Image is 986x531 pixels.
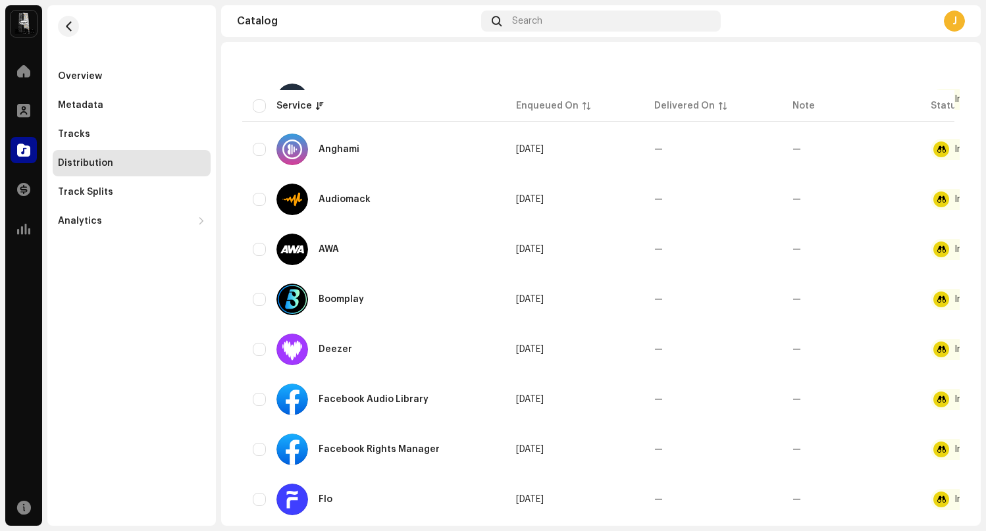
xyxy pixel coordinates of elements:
re-a-table-badge: — [792,495,801,504]
re-m-nav-item: Tracks [53,121,211,147]
div: AWA [319,245,339,254]
span: — [654,495,663,504]
div: Flo [319,495,332,504]
span: — [654,245,663,254]
div: Enqueued On [516,99,579,113]
span: Oct 5, 2025 [516,495,544,504]
div: Facebook Audio Library [319,395,428,404]
re-m-nav-dropdown: Analytics [53,208,211,234]
span: Oct 5, 2025 [516,145,544,154]
div: J [944,11,965,32]
div: Metadata [58,100,103,111]
div: Track Splits [58,187,113,197]
div: Deezer [319,345,352,354]
re-a-table-badge: — [792,195,801,204]
span: Oct 5, 2025 [516,195,544,204]
span: — [654,295,663,304]
span: Search [512,16,542,26]
span: Oct 5, 2025 [516,445,544,454]
re-a-table-badge: — [792,245,801,254]
re-m-nav-item: Track Splits [53,179,211,205]
re-a-table-badge: — [792,345,801,354]
span: Oct 5, 2025 [516,245,544,254]
span: — [654,345,663,354]
re-a-table-badge: — [792,295,801,304]
span: — [654,445,663,454]
re-m-nav-item: Metadata [53,92,211,118]
span: Oct 5, 2025 [516,295,544,304]
re-m-nav-item: Distribution [53,150,211,176]
div: Overview [58,71,102,82]
re-m-nav-item: Overview [53,63,211,89]
re-a-table-badge: — [792,445,801,454]
div: Distribution [58,158,113,168]
span: Oct 5, 2025 [516,345,544,354]
div: Service [276,99,312,113]
div: Analytics [58,216,102,226]
span: — [654,145,663,154]
div: Delivered On [654,99,715,113]
span: — [654,195,663,204]
div: Facebook Rights Manager [319,445,440,454]
span: — [654,395,663,404]
div: Catalog [237,16,476,26]
div: Anghami [319,145,359,154]
re-a-table-badge: — [792,395,801,404]
div: Tracks [58,129,90,139]
div: Audiomack [319,195,371,204]
span: Oct 5, 2025 [516,395,544,404]
img: 28cd5e4f-d8b3-4e3e-9048-38ae6d8d791a [11,11,37,37]
re-a-table-badge: — [792,145,801,154]
div: Boomplay [319,295,364,304]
